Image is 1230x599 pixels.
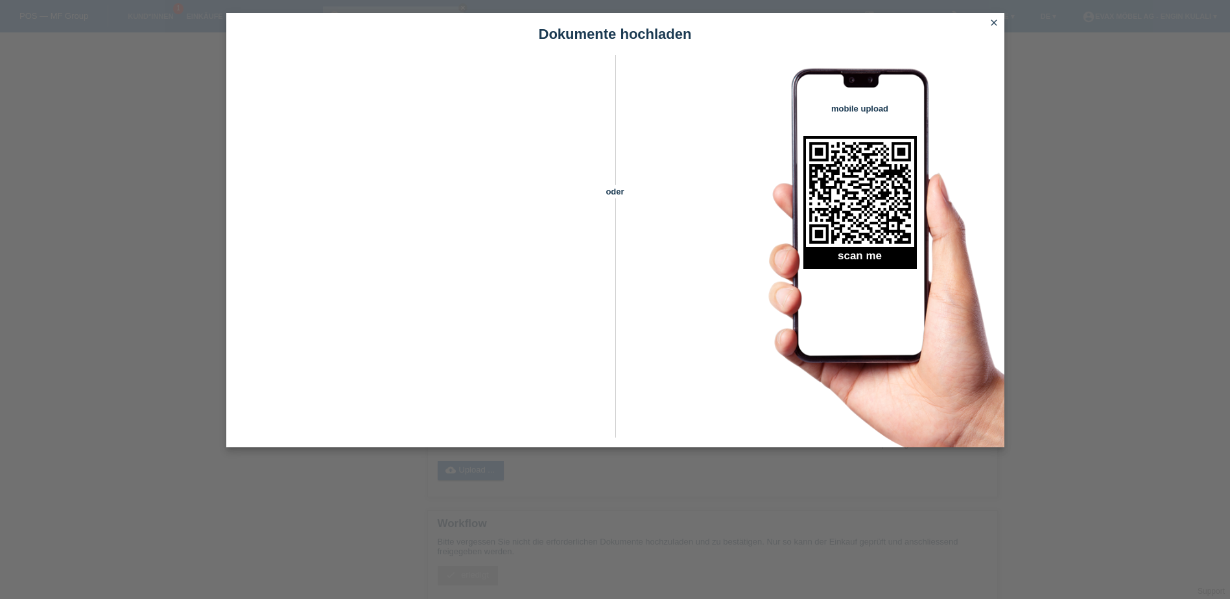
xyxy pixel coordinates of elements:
h4: mobile upload [803,104,917,113]
iframe: Upload [246,88,593,412]
a: close [986,16,1002,31]
h1: Dokumente hochladen [226,26,1004,42]
h2: scan me [803,250,917,269]
i: close [989,18,999,28]
span: oder [593,185,638,198]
